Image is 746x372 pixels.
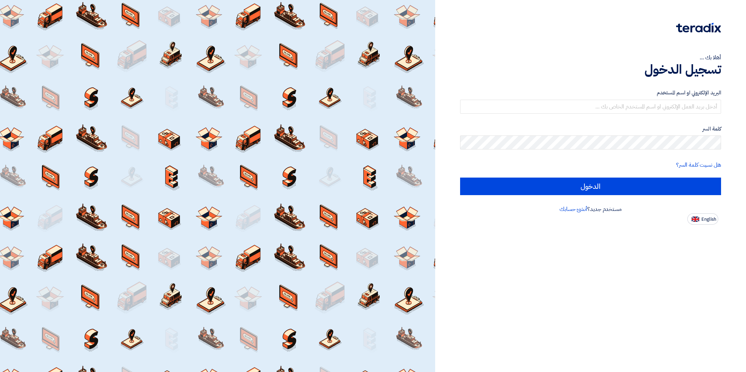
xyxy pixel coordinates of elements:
[559,205,587,213] a: أنشئ حسابك
[676,161,721,169] a: هل نسيت كلمة السر؟
[460,178,721,195] input: الدخول
[460,205,721,213] div: مستخدم جديد؟
[460,53,721,62] div: أهلا بك ...
[460,89,721,97] label: البريد الإلكتروني او اسم المستخدم
[687,213,718,225] button: English
[460,125,721,133] label: كلمة السر
[692,217,699,222] img: en-US.png
[460,62,721,77] h1: تسجيل الدخول
[701,217,716,222] span: English
[676,23,721,33] img: Teradix logo
[460,100,721,114] input: أدخل بريد العمل الإلكتروني او اسم المستخدم الخاص بك ...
